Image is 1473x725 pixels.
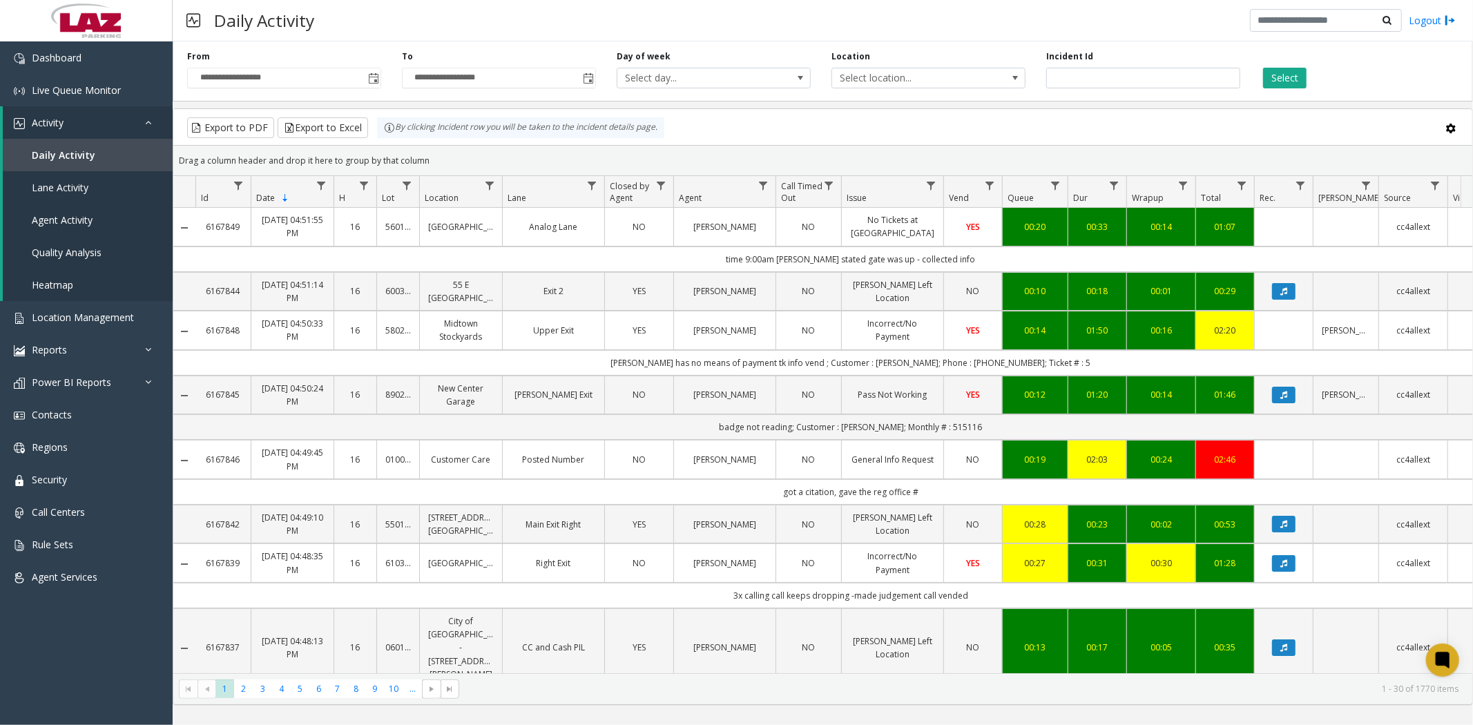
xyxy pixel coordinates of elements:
a: Lane Activity [3,171,173,204]
a: cc4allext [1387,324,1439,337]
a: Total Filter Menu [1233,176,1251,195]
a: 00:18 [1077,284,1118,298]
a: Location Filter Menu [481,176,499,195]
div: By clicking Incident row you will be taken to the incident details page. [377,117,664,138]
a: [PERSON_NAME] [682,324,767,337]
span: YES [633,285,646,297]
div: 00:28 [1011,518,1059,531]
a: NO [952,284,994,298]
span: Agent [679,192,702,204]
a: 6167845 [204,388,242,401]
a: [PERSON_NAME] [682,388,767,401]
div: 00:14 [1135,220,1187,233]
a: 00:31 [1077,557,1118,570]
span: Page 2 [234,679,253,698]
a: 600349 [385,284,411,298]
img: 'icon' [14,540,25,551]
img: 'icon' [14,53,25,64]
a: [PERSON_NAME] Exit [511,388,596,401]
img: 'icon' [14,118,25,129]
a: Collapse Details [173,222,195,233]
span: Quality Analysis [32,246,102,259]
span: NO [633,557,646,569]
span: Date [256,192,275,204]
span: Closed by Agent [610,180,649,204]
a: 00:24 [1135,453,1187,466]
a: 00:05 [1135,641,1187,654]
a: 550195 [385,518,411,531]
a: 00:30 [1135,557,1187,570]
a: [DATE] 04:48:35 PM [260,550,325,576]
a: [DATE] 04:50:24 PM [260,382,325,408]
a: cc4allext [1387,220,1439,233]
kendo-pager-info: 1 - 30 of 1770 items [468,683,1458,695]
a: 16 [343,518,368,531]
a: YES [952,324,994,337]
a: NO [784,284,833,298]
span: Page 5 [291,679,309,698]
span: Dur [1073,192,1088,204]
a: Upper Exit [511,324,596,337]
a: 01:20 [1077,388,1118,401]
a: Agent Filter Menu [754,176,773,195]
a: Collapse Details [173,643,195,654]
span: Contacts [32,408,72,421]
div: 00:01 [1135,284,1187,298]
span: Issue [847,192,867,204]
a: Logout [1409,13,1456,28]
span: Page 4 [272,679,291,698]
span: [PERSON_NAME] [1318,192,1381,204]
img: 'icon' [14,86,25,97]
a: Id Filter Menu [229,176,248,195]
span: Select day... [617,68,771,88]
a: cc4allext [1387,284,1439,298]
a: cc4allext [1387,388,1439,401]
span: Page 11 [403,679,422,698]
a: 00:12 [1011,388,1059,401]
a: Main Exit Right [511,518,596,531]
span: Page 9 [365,679,384,698]
a: 580264 [385,324,411,337]
a: cc4allext [1387,453,1439,466]
a: CC and Cash PIL [511,641,596,654]
a: YES [613,518,665,531]
a: 6167849 [204,220,242,233]
span: Daily Activity [32,148,95,162]
span: YES [633,641,646,653]
a: Right Exit [511,557,596,570]
a: [PERSON_NAME] Left Location [850,278,935,304]
span: Page 3 [253,679,272,698]
a: cc4allext [1387,557,1439,570]
img: logout [1445,13,1456,28]
a: Wrapup Filter Menu [1174,176,1193,195]
a: 01:07 [1204,220,1246,233]
a: Vend Filter Menu [981,176,999,195]
span: Dashboard [32,51,81,64]
a: [DATE] 04:48:13 PM [260,635,325,661]
a: 16 [343,641,368,654]
a: NO [952,453,994,466]
button: Export to Excel [278,117,368,138]
span: Call Centers [32,505,85,519]
a: [GEOGRAPHIC_DATA] [428,220,494,233]
a: YES [952,557,994,570]
a: 560168 [385,220,411,233]
span: Rule Sets [32,538,73,551]
div: 00:27 [1011,557,1059,570]
span: Total [1201,192,1221,204]
a: 16 [343,324,368,337]
a: 6167844 [204,284,242,298]
a: NO [952,518,994,531]
img: 'icon' [14,572,25,583]
div: 00:33 [1077,220,1118,233]
span: Location Management [32,311,134,324]
a: Collapse Details [173,390,195,401]
a: 00:20 [1011,220,1059,233]
div: 00:10 [1011,284,1059,298]
a: 00:02 [1135,518,1187,531]
a: New Center Garage [428,382,494,408]
a: NO [613,557,665,570]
